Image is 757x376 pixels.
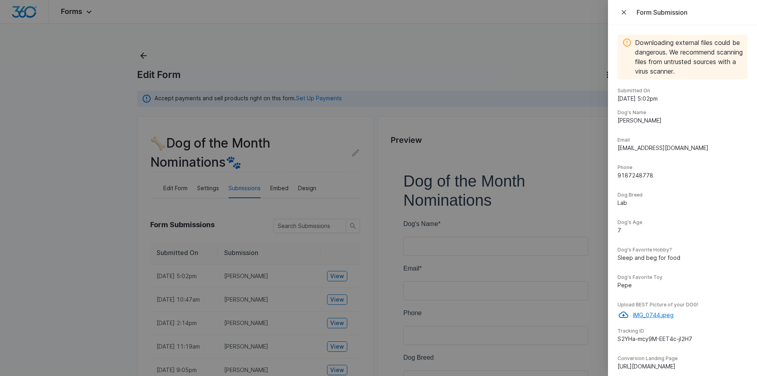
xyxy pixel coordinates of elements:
dd: 9187248778 [618,171,747,179]
dd: Pepe [618,281,747,289]
button: Close [618,6,632,18]
dd: Sleep and beg for food [618,253,747,262]
dt: Phone [618,164,747,171]
p: IMG_0744.jpeg [633,311,747,319]
dt: Dog's Favorite Hobby? [618,246,747,253]
dt: Dog's Age [618,219,747,226]
dt: Dog Breed [618,191,747,199]
dt: Tracking ID [618,327,747,335]
dd: Lab [618,199,747,207]
dt: Conversion Landing Page [618,355,747,362]
dt: Dog's Name [618,109,747,116]
span: Close [620,7,629,18]
p: Downloading external files could be dangerous. We recommend scanning files from untrusted sources... [635,38,743,76]
button: Download [618,308,633,321]
dd: [EMAIL_ADDRESS][DOMAIN_NAME] [618,144,747,152]
dd: [URL][DOMAIN_NAME] [618,362,747,370]
dt: Upload BEST Picture of your DOG! [618,301,747,308]
dd: [PERSON_NAME] [618,116,747,125]
dd: S2YHa-mcy9M-EET4c-jI2H7 [618,335,747,343]
dt: Dog's Favorite Toy [618,274,747,281]
a: DownloadIMG_0744.jpeg [618,308,747,321]
div: Form Submission [637,8,747,17]
dd: [DATE] 5:02pm [618,94,747,103]
dd: 7 [618,226,747,234]
dt: Submitted On [618,87,747,94]
dt: Email [618,136,747,144]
